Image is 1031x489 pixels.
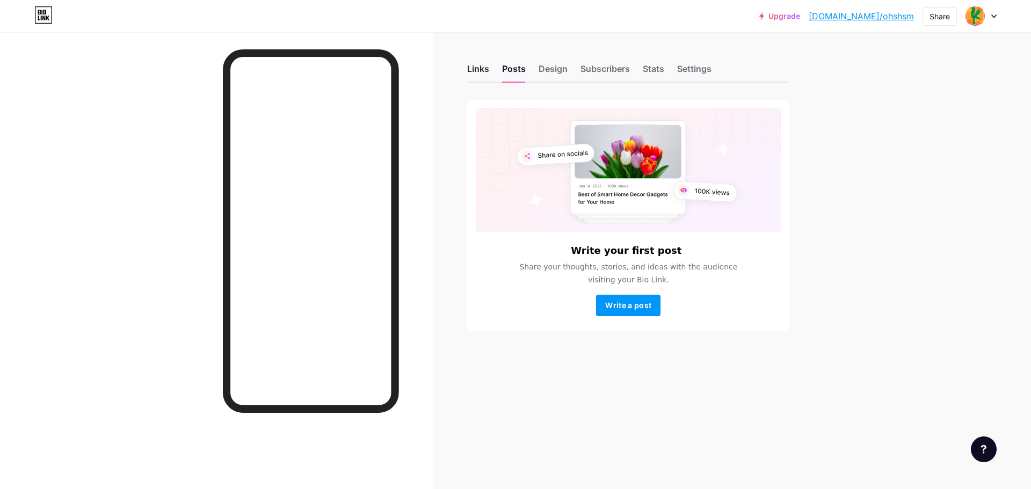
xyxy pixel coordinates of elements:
span: Share your thoughts, stories, and ideas with the audience visiting your Bio Link. [506,260,750,286]
div: Subscribers [580,62,630,82]
a: Upgrade [759,12,800,20]
button: Write a post [596,295,660,316]
div: Share [930,11,950,22]
div: Design [539,62,568,82]
img: ohshsm [965,6,985,26]
div: Settings [677,62,711,82]
a: [DOMAIN_NAME]/ohshsm [809,10,914,23]
div: Links [467,62,489,82]
div: Posts [502,62,526,82]
div: Stats [643,62,664,82]
h6: Write your first post [571,245,681,256]
span: Write a post [605,301,651,310]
